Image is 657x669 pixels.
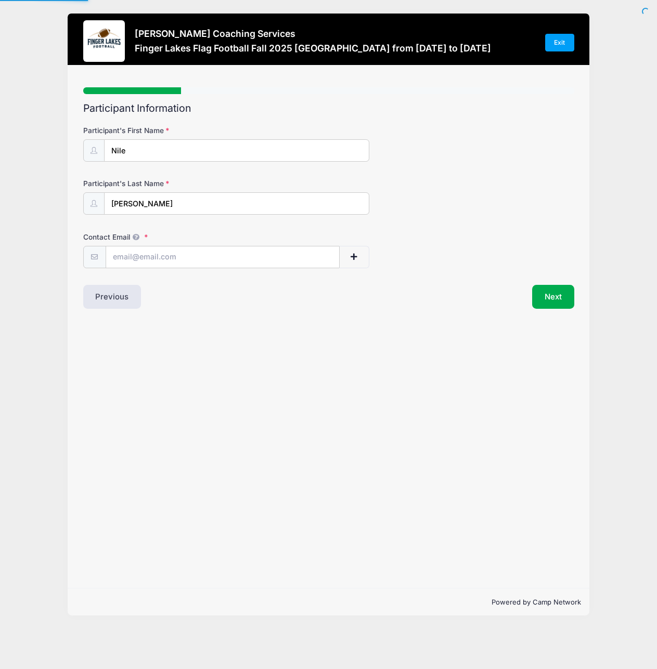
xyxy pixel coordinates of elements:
p: Powered by Camp Network [76,597,581,608]
button: Next [532,285,574,309]
button: Previous [83,285,141,309]
input: Participant's Last Name [104,192,370,215]
label: Participant's Last Name [83,178,247,189]
input: email@email.com [106,246,340,268]
a: Exit [545,34,574,51]
input: Participant's First Name [104,139,370,162]
label: Participant's First Name [83,125,247,136]
h2: Participant Information [83,102,574,114]
label: Contact Email [83,232,247,242]
h3: [PERSON_NAME] Coaching Services [135,28,491,39]
h3: Finger Lakes Flag Football Fall 2025 [GEOGRAPHIC_DATA] from [DATE] to [DATE] [135,43,491,54]
span: We will send confirmations, payment reminders, and custom email messages to each address listed. ... [130,233,143,241]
